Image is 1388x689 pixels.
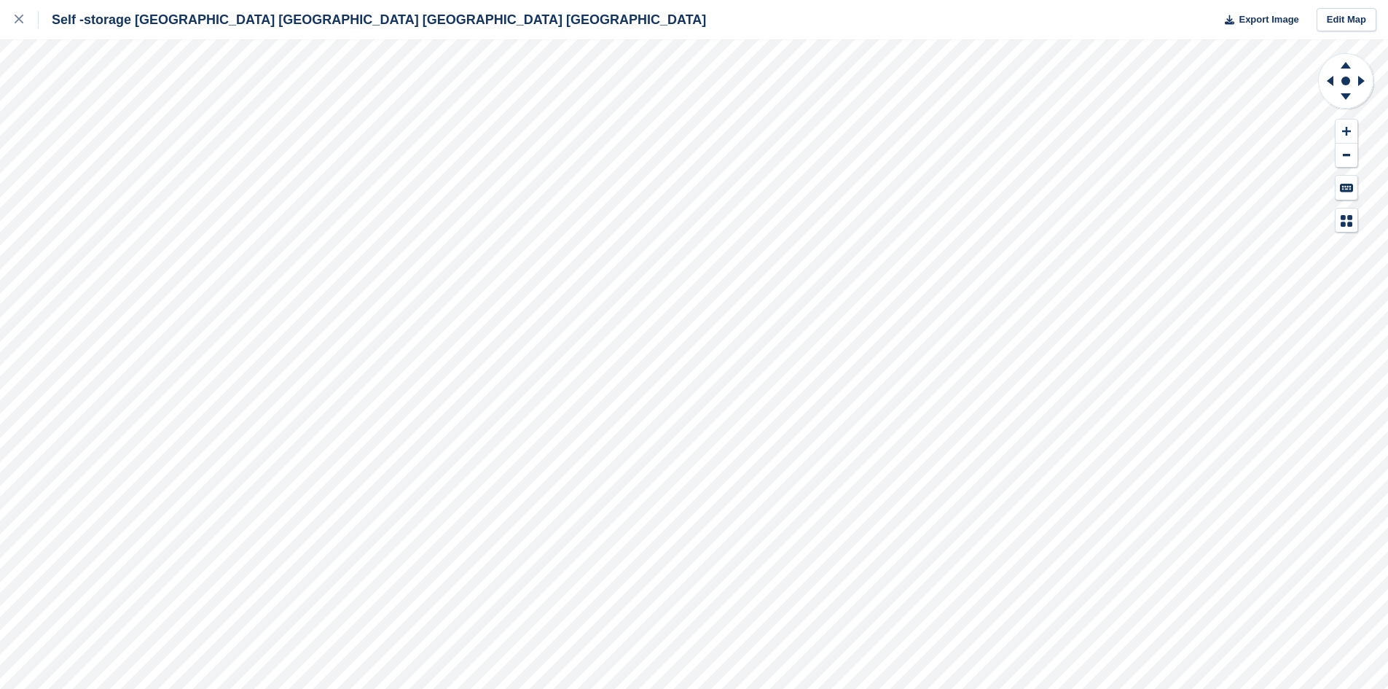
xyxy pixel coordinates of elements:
[1336,120,1357,144] button: Zoom In
[1336,209,1357,233] button: Map Legend
[1336,144,1357,168] button: Zoom Out
[1336,176,1357,200] button: Keyboard Shortcuts
[1216,8,1299,32] button: Export Image
[39,11,706,28] div: Self -storage [GEOGRAPHIC_DATA] [GEOGRAPHIC_DATA] [GEOGRAPHIC_DATA] [GEOGRAPHIC_DATA]
[1317,8,1376,32] a: Edit Map
[1239,12,1298,27] span: Export Image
